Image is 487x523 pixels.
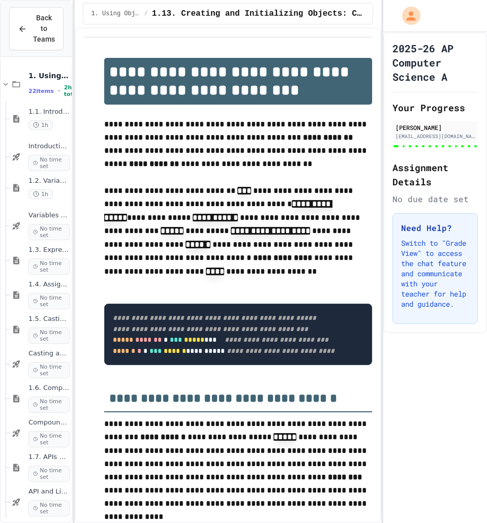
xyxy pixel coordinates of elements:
[28,315,70,323] span: 1.5. Casting and Ranges of Values
[28,431,70,447] span: No time set
[28,155,70,171] span: No time set
[392,193,478,205] div: No due date set
[401,222,469,234] h3: Need Help?
[395,133,475,140] div: [EMAIL_ADDRESS][DOMAIN_NAME]
[33,13,55,45] span: Back to Teams
[64,84,79,97] span: 2h total
[28,466,70,482] span: No time set
[28,328,70,344] span: No time set
[392,41,478,84] h1: 2025-26 AP Computer Science A
[58,87,60,95] span: •
[392,101,478,115] h2: Your Progress
[28,211,70,220] span: Variables and Data Types - Quiz
[28,108,70,116] span: 1.1. Introduction to Algorithms, Programming, and Compilers
[92,10,140,18] span: 1. Using Objects and Methods
[28,224,70,240] span: No time set
[391,4,423,27] div: My Account
[28,71,70,80] span: 1. Using Objects and Methods
[28,189,53,199] span: 1h
[28,384,70,393] span: 1.6. Compound Assignment Operators
[444,482,477,513] iframe: chat widget
[28,453,70,462] span: 1.7. APIs and Libraries
[395,123,475,132] div: [PERSON_NAME]
[403,438,477,481] iframe: chat widget
[28,258,70,275] span: No time set
[28,120,53,130] span: 1h
[392,160,478,189] h2: Assignment Details
[28,246,70,254] span: 1.3. Expressions and Output [New]
[28,280,70,289] span: 1.4. Assignment and Input
[144,10,148,18] span: /
[28,418,70,427] span: Compound assignment operators - Quiz
[28,177,70,185] span: 1.2. Variables and Data Types
[28,500,70,516] span: No time set
[28,362,70,378] span: No time set
[28,142,70,151] span: Introduction to Algorithms, Programming, and Compilers
[9,7,64,50] button: Back to Teams
[28,293,70,309] span: No time set
[152,8,364,20] span: 1.13. Creating and Initializing Objects: Constructors
[28,88,54,94] span: 22 items
[28,349,70,358] span: Casting and Ranges of variables - Quiz
[28,487,70,496] span: API and Libraries - Topic 1.7
[28,397,70,413] span: No time set
[401,238,469,309] p: Switch to "Grade View" to access the chat feature and communicate with your teacher for help and ...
